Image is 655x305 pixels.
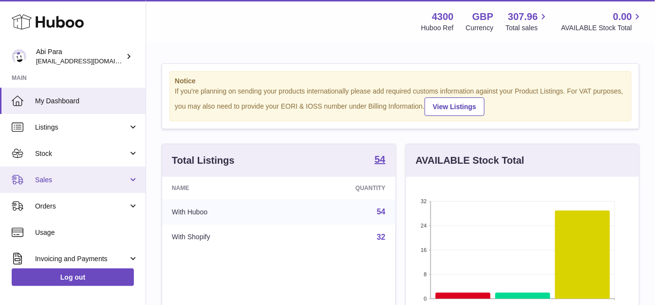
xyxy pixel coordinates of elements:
[505,23,549,33] span: Total sales
[36,47,124,66] div: Abi Para
[175,76,626,86] strong: Notice
[421,198,427,204] text: 32
[416,154,524,167] h3: AVAILABLE Stock Total
[36,57,143,65] span: [EMAIL_ADDRESS][DOMAIN_NAME]
[374,154,385,164] strong: 54
[35,254,128,264] span: Invoicing and Payments
[424,296,427,302] text: 0
[175,87,626,116] div: If you're planning on sending your products internationally please add required customs informati...
[172,154,235,167] h3: Total Listings
[162,225,288,250] td: With Shopify
[377,208,386,216] a: 54
[613,10,632,23] span: 0.00
[377,233,386,241] a: 32
[162,177,288,199] th: Name
[505,10,549,33] a: 307.96 Total sales
[35,123,128,132] span: Listings
[421,247,427,253] text: 16
[35,96,138,106] span: My Dashboard
[421,23,454,33] div: Huboo Ref
[35,175,128,185] span: Sales
[472,10,493,23] strong: GBP
[561,23,643,33] span: AVAILABLE Stock Total
[561,10,643,33] a: 0.00 AVAILABLE Stock Total
[425,97,485,116] a: View Listings
[35,149,128,158] span: Stock
[374,154,385,166] a: 54
[466,23,494,33] div: Currency
[12,268,134,286] a: Log out
[288,177,395,199] th: Quantity
[421,223,427,229] text: 24
[432,10,454,23] strong: 4300
[12,49,26,64] img: Abi@mifo.co.uk
[508,10,538,23] span: 307.96
[35,228,138,237] span: Usage
[162,199,288,225] td: With Huboo
[35,202,128,211] span: Orders
[424,271,427,277] text: 8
